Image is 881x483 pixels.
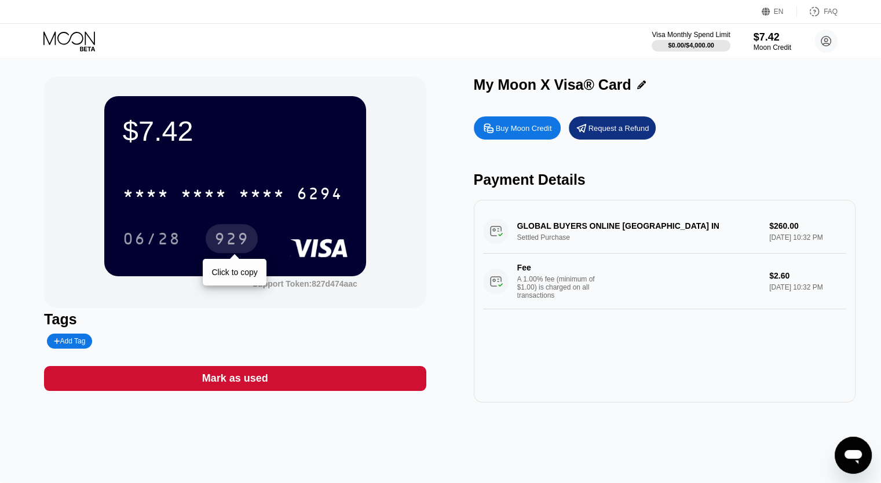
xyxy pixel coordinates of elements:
div: EN [762,6,797,17]
div: Request a Refund [569,116,656,140]
div: $0.00 / $4,000.00 [668,42,714,49]
div: $2.60 [769,271,846,280]
div: 6294 [297,186,343,204]
div: Support Token:827d474aac [253,279,357,288]
div: 929 [214,231,249,250]
div: FeeA 1.00% fee (minimum of $1.00) is charged on all transactions$2.60[DATE] 10:32 PM [483,254,846,309]
div: Tags [44,311,426,328]
div: Request a Refund [588,123,649,133]
iframe: Button to launch messaging window [835,437,872,474]
div: Payment Details [474,171,856,188]
div: Mark as used [202,372,268,385]
div: Mark as used [44,366,426,391]
div: $7.42 [123,115,348,147]
div: 06/28 [114,224,189,253]
div: 06/28 [123,231,181,250]
div: [DATE] 10:32 PM [769,283,846,291]
div: A 1.00% fee (minimum of $1.00) is charged on all transactions [517,275,604,299]
div: Buy Moon Credit [496,123,552,133]
div: Moon Credit [754,43,791,52]
div: EN [774,8,784,16]
div: Buy Moon Credit [474,116,561,140]
div: $7.42 [754,31,791,43]
div: Support Token: 827d474aac [253,279,357,288]
div: Visa Monthly Spend Limit$0.00/$4,000.00 [652,31,730,52]
div: Fee [517,263,598,272]
div: $7.42Moon Credit [754,31,791,52]
div: Add Tag [54,337,85,345]
div: Click to copy [211,268,257,277]
div: FAQ [824,8,838,16]
div: FAQ [797,6,838,17]
div: Add Tag [47,334,92,349]
div: My Moon X Visa® Card [474,76,631,93]
div: Visa Monthly Spend Limit [652,31,730,39]
div: 929 [206,224,258,253]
